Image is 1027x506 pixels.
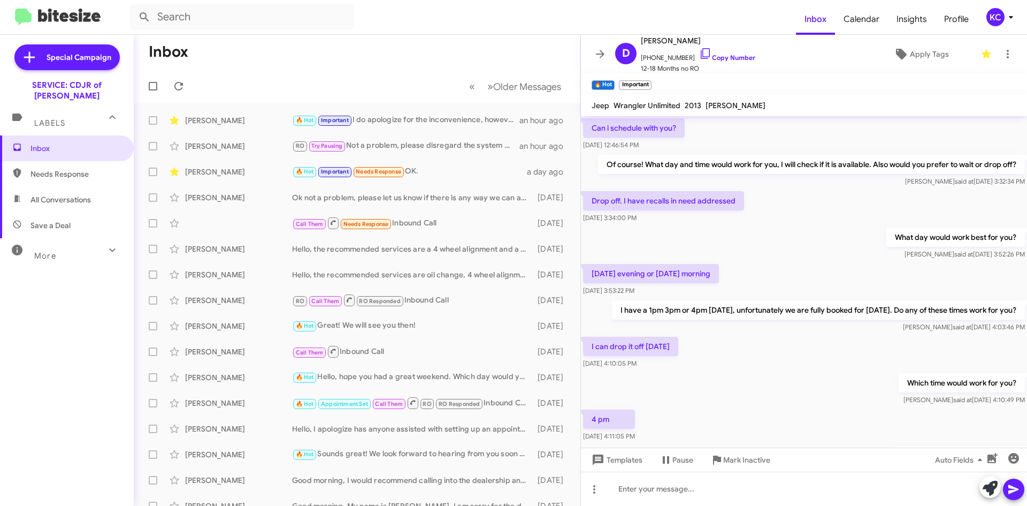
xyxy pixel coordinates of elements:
a: Copy Number [699,54,755,62]
p: Of course! What day and time would work for you, I will check if it is available. Also would you ... [598,155,1025,174]
button: Mark Inactive [702,450,779,470]
div: [DATE] [532,218,572,229]
div: Hello, the recommended services are a 4 wheel alignment and a cabin air filter. There are three r... [292,244,532,254]
nav: Page navigation example [463,75,568,97]
div: [PERSON_NAME] [185,346,292,357]
div: [PERSON_NAME] [185,141,292,152]
span: Auto Fields [935,450,986,470]
button: Auto Fields [926,450,995,470]
a: Calendar [835,4,888,35]
div: Sounds great! We look forward to hearing from you soon to schedule! Thank you! [292,448,532,460]
span: [DATE] 12:46:54 PM [583,141,639,149]
span: [PERSON_NAME] [706,101,765,110]
div: [PERSON_NAME] [185,424,292,434]
div: [PERSON_NAME] [185,244,292,254]
span: Labels [34,118,65,128]
span: Important [321,168,349,175]
span: Important [321,117,349,124]
span: Apply Tags [910,44,949,64]
span: Special Campaign [47,52,111,63]
div: [DATE] [532,424,572,434]
div: [DATE] [532,244,572,254]
span: Call Them [375,401,403,407]
span: said at [953,323,971,331]
span: said at [955,177,974,185]
span: [DATE] 3:53:22 PM [583,286,634,294]
p: I have a 1pm 3pm or 4pm [DATE], unfortunately we are fully booked for [DATE]. Do any of these tim... [612,300,1025,320]
input: Search [129,4,354,30]
span: Needs Response [343,221,389,228]
p: What day would work best for you? [886,228,1025,247]
span: Jeep [592,101,609,110]
div: [PERSON_NAME] [185,449,292,460]
span: 12-18 Months no RO [641,63,755,74]
div: [DATE] [532,398,572,409]
span: [PERSON_NAME] [DATE] 4:10:49 PM [903,396,1025,404]
p: Can i schedule with you? [583,118,685,138]
a: Special Campaign [14,44,120,70]
div: Inbound Call [292,396,532,410]
span: Wrangler Unlimited [614,101,680,110]
span: 🔥 Hot [296,322,314,329]
span: Needs Response [356,168,401,175]
div: [DATE] [532,372,572,383]
div: Hello, I apologize has anyone assisted with setting up an appointment? [292,424,532,434]
span: RO Responded [439,401,480,407]
div: Good morning, I would recommend calling into the dealership and asking for the finance department... [292,475,532,486]
span: Pause [672,450,693,470]
span: More [34,251,56,261]
div: [PERSON_NAME] [185,192,292,203]
button: Templates [581,450,651,470]
div: [DATE] [532,346,572,357]
div: [PERSON_NAME] [185,321,292,331]
div: Great! We will see you then! [292,320,532,332]
div: [PERSON_NAME] [185,475,292,486]
div: an hour ago [519,141,572,152]
span: [PHONE_NUMBER] [641,47,755,63]
div: Not a problem, please disregard the system generated text. :) [292,140,519,152]
span: [PERSON_NAME] [DATE] 3:52:26 PM [905,250,1025,258]
div: [DATE] [532,269,572,280]
div: [DATE] [532,449,572,460]
div: [PERSON_NAME] [185,115,292,126]
div: [DATE] [532,475,572,486]
button: Apply Tags [866,44,976,64]
span: Call Them [311,298,339,305]
div: [PERSON_NAME] [185,372,292,383]
span: RO Responded [359,298,400,305]
span: RO [296,298,304,305]
a: Insights [888,4,936,35]
div: [DATE] [532,321,572,331]
span: 🔥 Hot [296,117,314,124]
span: D [622,45,630,62]
div: [DATE] [532,192,572,203]
div: Hello, hope you had a great weekend. Which day would you prefer in the afternoon? [292,371,532,383]
span: Mark Inactive [723,450,770,470]
span: « [469,80,475,93]
span: said at [954,250,973,258]
span: 🔥 Hot [296,374,314,381]
div: [DATE] [532,295,572,306]
div: OK. [292,165,527,178]
span: Inbox [30,143,121,154]
div: a day ago [527,167,572,177]
span: 2013 [685,101,701,110]
div: [PERSON_NAME] [185,269,292,280]
span: » [487,80,493,93]
div: Inbound Call [292,345,532,358]
div: [PERSON_NAME] [185,167,292,177]
button: Previous [463,75,481,97]
span: All Conversations [30,194,91,205]
span: 🔥 Hot [296,168,314,175]
button: Pause [651,450,702,470]
button: Next [481,75,568,97]
a: Inbox [796,4,835,35]
div: [PERSON_NAME] [185,398,292,409]
span: Older Messages [493,81,561,93]
small: 🔥 Hot [592,80,615,90]
div: an hour ago [519,115,572,126]
a: Profile [936,4,977,35]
